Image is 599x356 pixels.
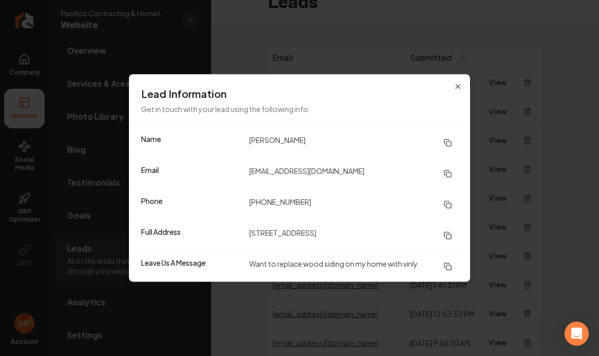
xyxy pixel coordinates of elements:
dd: [EMAIL_ADDRESS][DOMAIN_NAME] [249,165,458,183]
dd: Want to replace wood siding on my home with vinly [249,258,458,276]
dd: [PERSON_NAME] [249,134,458,152]
p: Get in touch with your lead using the following info. [141,103,458,115]
h3: Lead Information [141,87,458,101]
dt: Name [141,134,241,152]
dd: [STREET_ADDRESS] [249,227,458,245]
dt: Email [141,165,241,183]
dt: Full Address [141,227,241,245]
dt: Phone [141,196,241,214]
dd: [PHONE_NUMBER] [249,196,458,214]
dt: Leave Us A Message [141,258,241,276]
iframe: Intercom live chat [564,322,589,346]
